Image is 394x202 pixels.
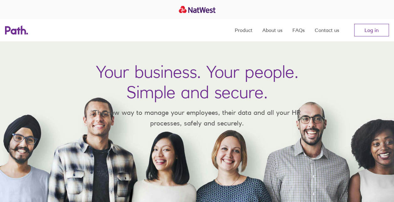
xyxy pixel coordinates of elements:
a: About us [262,19,282,41]
a: FAQs [292,19,305,41]
a: Log in [354,24,389,36]
a: Product [235,19,252,41]
h1: Your business. Your people. Simple and secure. [96,61,298,102]
p: The new way to manage your employees, their data and all your HR processes, safely and securely. [84,107,310,128]
a: Contact us [315,19,339,41]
